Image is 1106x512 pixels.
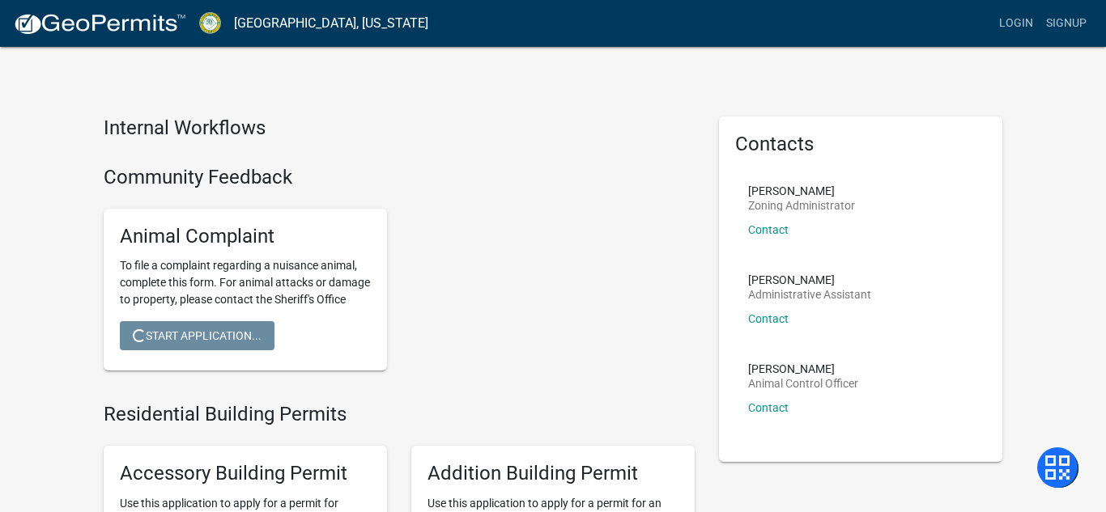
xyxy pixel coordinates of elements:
[748,312,789,325] a: Contact
[735,133,986,156] h5: Contacts
[748,289,871,300] p: Administrative Assistant
[748,223,789,236] a: Contact
[993,8,1040,39] a: Login
[104,403,695,426] h4: Residential Building Permits
[120,462,371,485] h5: Accessory Building Permit
[104,116,695,140] h4: Internal Workflows
[748,200,855,211] p: Zoning Administrator
[748,274,871,286] p: [PERSON_NAME]
[748,378,858,389] p: Animal Control Officer
[104,166,695,189] h4: Community Feedback
[120,257,371,308] p: To file a complaint regarding a nuisance animal, complete this form. For animal attacks or damage...
[120,321,274,350] button: Start Application...
[748,401,789,414] a: Contact
[748,363,858,374] p: [PERSON_NAME]
[199,12,221,34] img: Crawford County, Georgia
[1040,8,1093,39] a: Signup
[428,462,678,485] h5: Addition Building Permit
[133,329,262,342] span: Start Application...
[234,10,428,37] a: [GEOGRAPHIC_DATA], [US_STATE]
[748,185,855,197] p: [PERSON_NAME]
[120,225,371,248] h5: Animal Complaint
